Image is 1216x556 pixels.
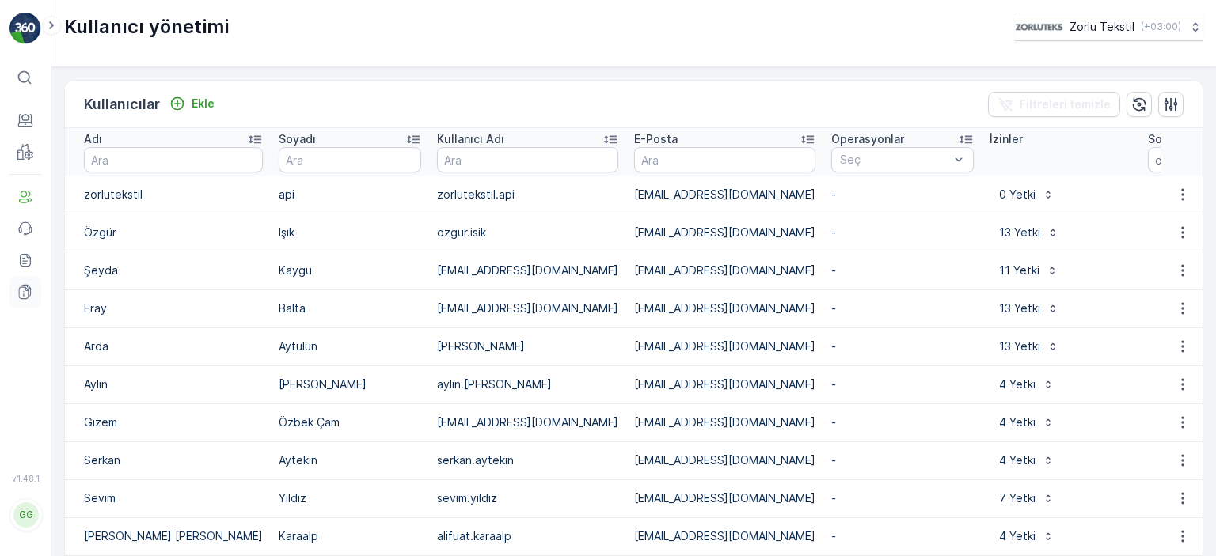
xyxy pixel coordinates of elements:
[990,296,1069,321] button: 13 Yetki
[429,214,626,252] td: ozgur.isik
[831,301,974,316] p: -
[429,289,626,327] td: [EMAIL_ADDRESS][DOMAIN_NAME]
[429,403,626,441] td: [EMAIL_ADDRESS][DOMAIN_NAME]
[990,524,1064,549] button: 4 Yetki
[990,220,1069,245] button: 13 Yetki
[437,147,618,172] input: Ara
[65,327,271,365] td: Arda
[990,372,1064,397] button: 4 Yetki
[271,403,429,441] td: Özbek Çam
[626,365,823,403] td: [EMAIL_ADDRESS][DOMAIN_NAME]
[429,479,626,517] td: sevim.yildiz
[9,474,41,483] span: v 1.48.1
[65,289,271,327] td: Eray
[271,365,429,403] td: [PERSON_NAME]
[626,517,823,555] td: [EMAIL_ADDRESS][DOMAIN_NAME]
[999,452,1035,468] p: 4 Yetki
[437,131,504,147] p: Kullanıcı Adı
[1015,13,1203,41] button: Zorlu Tekstil(+03:00)
[1015,18,1063,36] img: 6-1-9-3_wQBzyll.png
[999,376,1035,392] p: 4 Yetki
[192,96,215,112] p: Ekle
[626,479,823,517] td: [EMAIL_ADDRESS][DOMAIN_NAME]
[626,289,823,327] td: [EMAIL_ADDRESS][DOMAIN_NAME]
[271,441,429,479] td: Aytekin
[831,528,974,544] p: -
[271,479,429,517] td: Yıldız
[271,289,429,327] td: Balta
[429,441,626,479] td: serkan.aytekin
[990,410,1064,435] button: 4 Yetki
[65,403,271,441] td: Gizem
[65,176,271,214] td: zorlutekstil
[626,441,823,479] td: [EMAIL_ADDRESS][DOMAIN_NAME]
[831,263,974,278] p: -
[990,448,1064,473] button: 4 Yetki
[429,252,626,289] td: [EMAIL_ADDRESS][DOMAIN_NAME]
[840,152,949,168] p: Seç
[831,339,974,354] p: -
[429,327,626,365] td: [PERSON_NAME]
[65,252,271,289] td: Şeyda
[65,441,271,479] td: Serkan
[65,214,271,252] td: Özgür
[1070,19,1134,35] p: Zorlu Tekstil
[831,131,904,147] p: Operasyonlar
[999,528,1035,544] p: 4 Yetki
[429,517,626,555] td: alifuat.karaalp
[626,403,823,441] td: [EMAIL_ADDRESS][DOMAIN_NAME]
[429,176,626,214] td: zorlutekstil.api
[279,131,316,147] p: Soyadı
[9,13,41,44] img: logo
[163,94,221,113] button: Ekle
[271,214,429,252] td: Işık
[271,517,429,555] td: Karaalp
[1020,96,1111,112] p: Filtreleri temizle
[626,252,823,289] td: [EMAIL_ADDRESS][DOMAIN_NAME]
[634,131,678,147] p: E-Posta
[831,376,974,392] p: -
[626,176,823,214] td: [EMAIL_ADDRESS][DOMAIN_NAME]
[990,334,1069,359] button: 13 Yetki
[831,187,974,202] p: -
[65,479,271,517] td: Sevim
[84,131,102,147] p: Adı
[990,258,1068,283] button: 11 Yetki
[271,252,429,289] td: Kaygu
[271,327,429,365] td: Aytülün
[990,182,1064,207] button: 0 Yetki
[999,263,1039,278] p: 11 Yetki
[831,225,974,240] p: -
[65,517,271,555] td: [PERSON_NAME] [PERSON_NAME]
[831,490,974,506] p: -
[990,131,1023,147] p: İzinler
[831,414,974,430] p: -
[9,486,41,543] button: GG
[634,147,815,172] input: Ara
[990,486,1064,511] button: 7 Yetki
[999,187,1035,202] p: 0 Yetki
[626,327,823,365] td: [EMAIL_ADDRESS][DOMAIN_NAME]
[271,176,429,214] td: api
[999,414,1035,430] p: 4 Yetki
[84,147,263,172] input: Ara
[988,92,1120,117] button: Filtreleri temizle
[999,339,1040,354] p: 13 Yetki
[279,147,421,172] input: Ara
[626,214,823,252] td: [EMAIL_ADDRESS][DOMAIN_NAME]
[84,93,160,115] p: Kullanıcılar
[999,490,1035,506] p: 7 Yetki
[429,365,626,403] td: aylin.[PERSON_NAME]
[999,301,1040,316] p: 13 Yetki
[831,452,974,468] p: -
[13,502,39,528] div: GG
[1141,21,1181,33] p: ( +03:00 )
[64,14,229,40] p: Kullanıcı yönetimi
[999,225,1040,240] p: 13 Yetki
[65,365,271,403] td: Aylin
